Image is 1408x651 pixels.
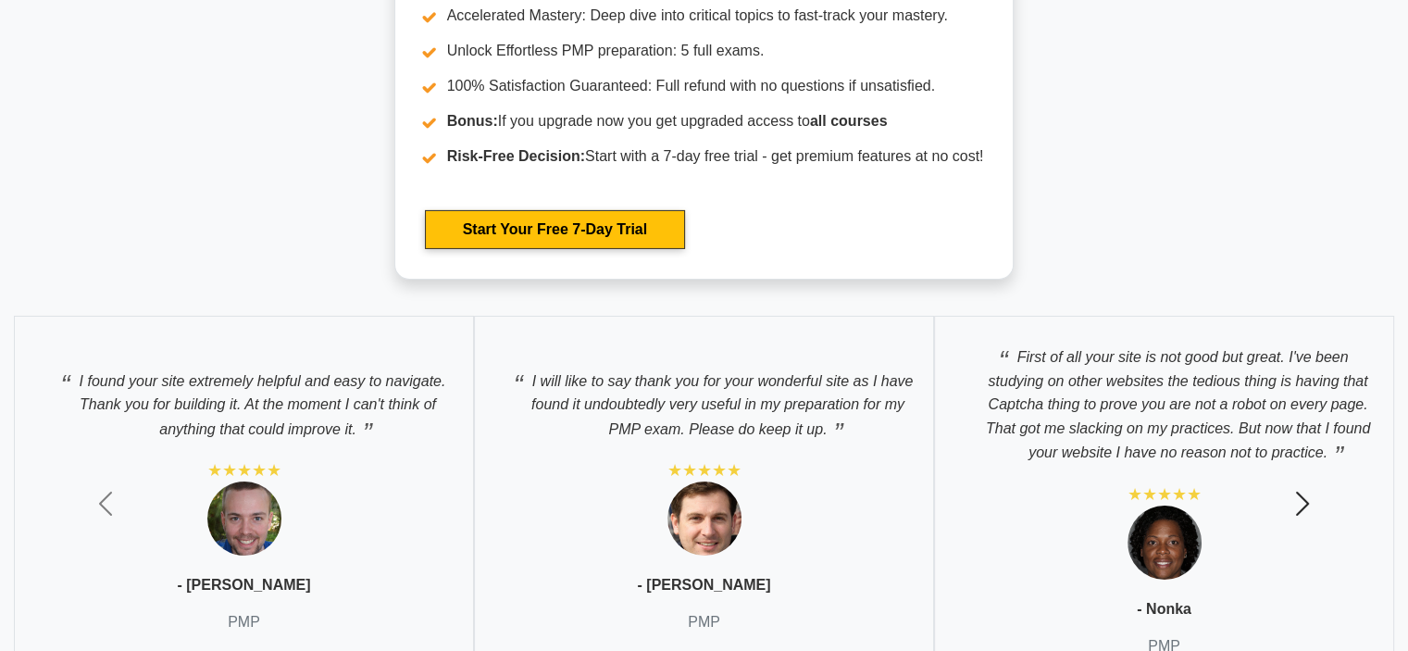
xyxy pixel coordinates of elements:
div: ★★★★★ [667,459,741,482]
img: Testimonial 3 [1128,506,1202,580]
p: - Nonka [1137,598,1191,620]
p: - [PERSON_NAME] [177,574,310,596]
div: ★★★★★ [1128,483,1202,506]
p: First of all your site is not good but great. I've been studying on other websites the tedious th... [953,335,1375,465]
p: I found your site extremely helpful and easy to navigate. Thank you for building it. At the momen... [33,359,455,442]
p: I will like to say thank you for your wonderful site as I have found it undoubtedly very useful i... [493,359,915,442]
img: Testimonial 2 [667,482,741,556]
div: ★★★★★ [207,459,281,482]
p: PMP [228,611,260,633]
img: Testimonial 1 [207,482,281,556]
p: - [PERSON_NAME] [637,574,770,596]
a: Start Your Free 7-Day Trial [425,210,685,249]
p: PMP [688,611,720,633]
